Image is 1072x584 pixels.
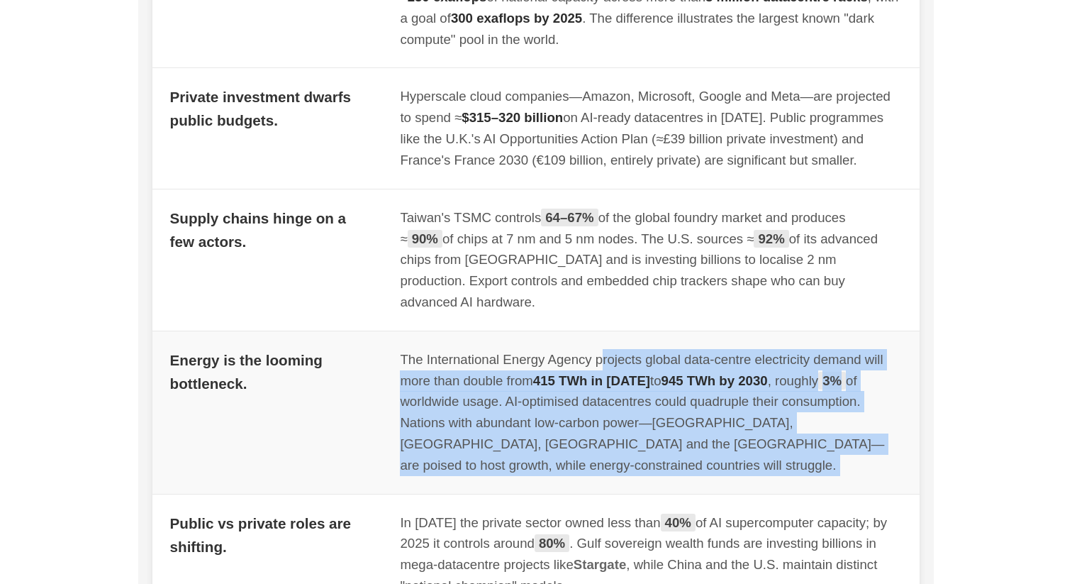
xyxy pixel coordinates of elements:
span: $315–320 billion [462,110,563,125]
span: 945 TWh by 2030 [661,373,768,388]
span: 3% [818,372,846,390]
div: Private investment dwarfs public budgets. [170,86,365,133]
div: Public vs private roles are shifting. [170,512,365,559]
div: Hyperscale cloud companies—Amazon, Microsoft, Google and Meta—are projected to spend ≈ on AI-read... [400,86,902,170]
div: Energy is the looming bottleneck. [170,349,365,396]
span: 40% [661,514,696,531]
div: Taiwan's TSMC controls of the global foundry market and produces ≈ of chips at 7 nm and 5 nm node... [400,207,902,313]
span: 415 TWh in [DATE] [533,373,650,388]
span: 80% [535,534,569,552]
div: The International Energy Agency projects global data-centre electricity demand will more than dou... [400,349,902,476]
span: 90% [408,230,442,248]
span: 64–67% [541,209,598,226]
span: 300 exaflops by 2025 [451,11,582,26]
span: 92% [754,230,788,248]
span: Stargate [574,557,627,572]
div: Supply chains hinge on a few actors. [170,207,365,254]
